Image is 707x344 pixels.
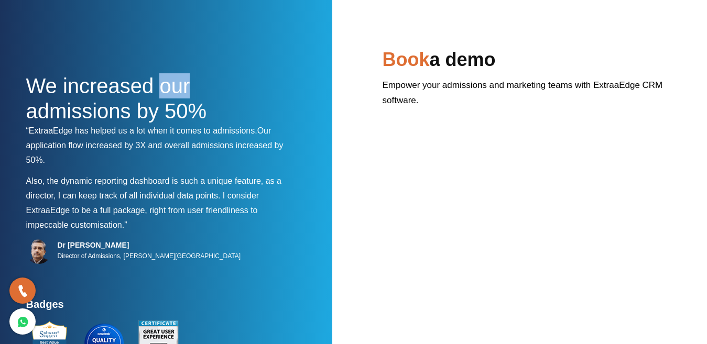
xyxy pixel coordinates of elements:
h2: a demo [383,47,681,77]
span: I consider ExtraaEdge to be a full package, right from user friendliness to impeccable customisat... [26,191,259,229]
p: Director of Admissions, [PERSON_NAME][GEOGRAPHIC_DATA] [58,250,241,262]
span: “ExtraaEdge has helped us a lot when it comes to admissions. [26,126,257,135]
p: Empower your admissions and marketing teams with ExtraaEdge CRM software. [383,77,681,116]
span: Also, the dynamic reporting dashboard is such a unique feature, as a director, I can keep track o... [26,176,281,200]
span: Our application flow increased by 3X and overall admissions increased by 50%. [26,126,284,164]
h4: Badges [26,298,293,317]
span: Book [383,49,430,70]
h5: Dr [PERSON_NAME] [58,240,241,250]
span: We increased our admissions by 50% [26,74,207,123]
